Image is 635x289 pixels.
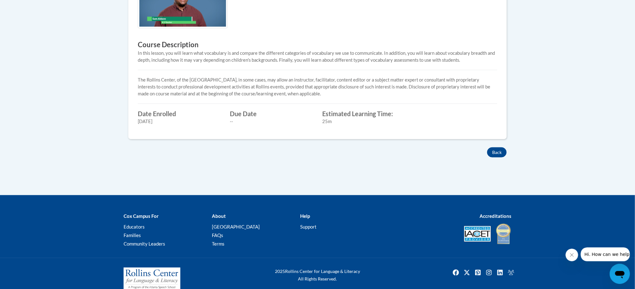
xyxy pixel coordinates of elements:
[473,268,483,278] img: Pinterest icon
[484,268,494,278] a: Instagram
[124,224,145,229] a: Educators
[138,76,497,97] p: The Rollins Center, of the [GEOGRAPHIC_DATA], in some cases, may allow an instructor, facilitator...
[462,268,472,278] img: Twitter icon
[138,50,497,64] div: In this lesson, you will learn what vocabulary is and compare the different categories of vocabul...
[484,268,494,278] img: Instagram icon
[322,118,405,125] div: 25m
[610,264,630,284] iframe: Button to launch messaging window
[487,147,507,157] button: Back
[480,213,511,219] b: Accreditations
[212,241,224,246] a: Terms
[464,226,491,242] img: Accredited IACET® Provider
[124,241,165,246] a: Community Leaders
[124,213,159,219] b: Cox Campus For
[506,268,516,278] img: Facebook group icon
[462,268,472,278] a: Twitter
[451,268,461,278] a: Facebook
[212,232,223,238] a: FAQs
[506,268,516,278] a: Facebook Group
[230,110,313,117] label: Due Date
[230,118,313,125] div: --
[451,268,461,278] img: Facebook icon
[138,110,221,117] label: Date Enrolled
[473,268,483,278] a: Pinterest
[212,224,260,229] a: [GEOGRAPHIC_DATA]
[275,269,285,274] span: 2025
[300,213,310,219] b: Help
[300,224,317,229] a: Support
[495,268,505,278] img: LinkedIn icon
[212,213,226,219] b: About
[138,40,497,50] h3: Course Description
[251,268,384,283] div: Rollins Center for Language & Literacy All Rights Reserved.
[496,223,511,245] img: IDA® Accredited
[138,118,221,125] div: [DATE]
[124,232,141,238] a: Families
[581,247,630,261] iframe: Message from company
[495,268,505,278] a: Linkedin
[322,110,405,117] label: Estimated Learning Time:
[566,249,578,261] iframe: Close message
[4,4,51,9] span: Hi. How can we help?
